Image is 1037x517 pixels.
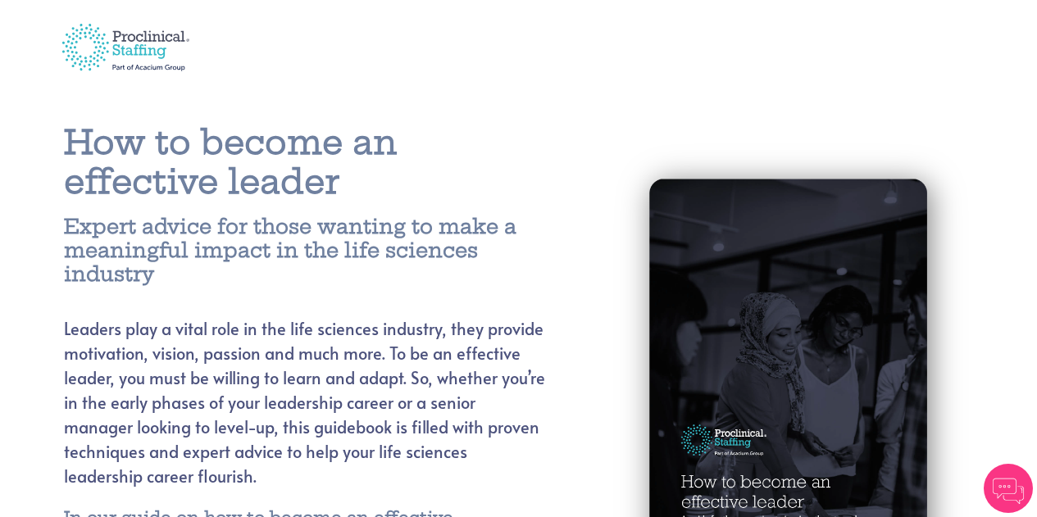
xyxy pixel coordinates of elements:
p: Leaders play a vital role in the life sciences industry, they provide motivation, vision, passion... [64,292,545,488]
img: Chatbot [984,464,1033,513]
img: logo [52,14,201,79]
h1: How to become an effective leader [64,123,545,202]
h4: Expert advice for those wanting to make a meaningful impact in the life sciences industry [64,215,545,285]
